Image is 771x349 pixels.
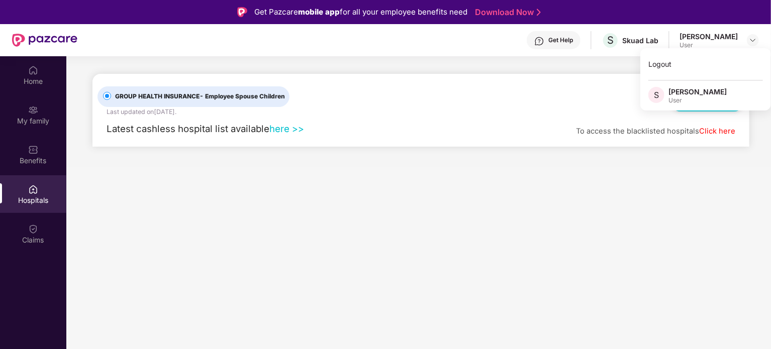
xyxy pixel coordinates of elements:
img: svg+xml;base64,PHN2ZyBpZD0iSG9zcGl0YWxzIiB4bWxucz0iaHR0cDovL3d3dy53My5vcmcvMjAwMC9zdmciIHdpZHRoPS... [28,184,38,194]
div: Get Help [548,36,573,44]
a: Click here [699,127,735,136]
span: S [607,34,614,46]
div: Last updated on [DATE] . [107,107,176,117]
img: svg+xml;base64,PHN2ZyBpZD0iSGVscC0zMngzMiIgeG1sbnM9Imh0dHA6Ly93d3cudzMub3JnLzIwMDAvc3ZnIiB3aWR0aD... [534,36,544,46]
span: To access the blacklisted hospitals [576,127,699,136]
a: here >> [269,123,304,134]
img: svg+xml;base64,PHN2ZyBpZD0iRHJvcGRvd24tMzJ4MzIiIHhtbG5zPSJodHRwOi8vd3d3LnczLm9yZy8yMDAwL3N2ZyIgd2... [749,36,757,44]
img: Stroke [537,7,541,18]
img: New Pazcare Logo [12,34,77,47]
div: Skuad Lab [622,36,658,45]
span: GROUP HEALTH INSURANCE [111,92,289,101]
span: Latest cashless hospital list available [107,123,269,134]
div: [PERSON_NAME] [668,87,727,96]
div: Get Pazcare for all your employee benefits need [254,6,467,18]
div: [PERSON_NAME] [680,32,738,41]
div: User [668,96,727,104]
img: svg+xml;base64,PHN2ZyBpZD0iQ2xhaW0iIHhtbG5zPSJodHRwOi8vd3d3LnczLm9yZy8yMDAwL3N2ZyIgd2lkdGg9IjIwIi... [28,224,38,234]
strong: mobile app [298,7,340,17]
span: - Employee Spouse Children [200,92,285,100]
img: svg+xml;base64,PHN2ZyB3aWR0aD0iMjAiIGhlaWdodD0iMjAiIHZpZXdCb3g9IjAgMCAyMCAyMCIgZmlsbD0ibm9uZSIgeG... [28,105,38,115]
img: svg+xml;base64,PHN2ZyBpZD0iQmVuZWZpdHMiIHhtbG5zPSJodHRwOi8vd3d3LnczLm9yZy8yMDAwL3N2ZyIgd2lkdGg9Ij... [28,145,38,155]
a: Download Now [475,7,538,18]
div: User [680,41,738,49]
img: svg+xml;base64,PHN2ZyBpZD0iSG9tZSIgeG1sbnM9Imh0dHA6Ly93d3cudzMub3JnLzIwMDAvc3ZnIiB3aWR0aD0iMjAiIG... [28,65,38,75]
div: Logout [640,54,771,74]
img: Logo [237,7,247,17]
span: S [654,89,659,101]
